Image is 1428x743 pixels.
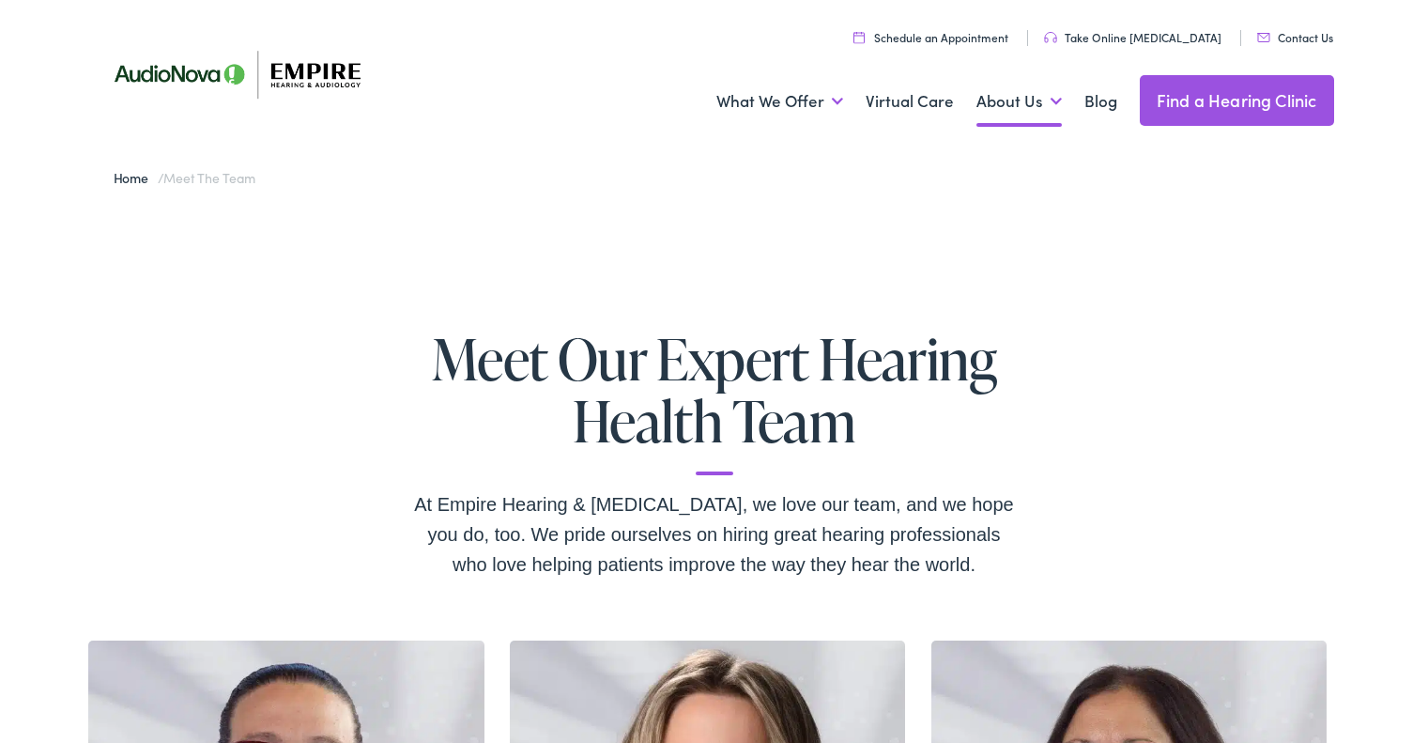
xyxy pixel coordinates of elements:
[163,168,254,187] span: Meet the Team
[1044,32,1057,43] img: utility icon
[414,489,1015,580] div: At Empire Hearing & [MEDICAL_DATA], we love our team, and we hope you do, too. We pride ourselves...
[716,67,843,136] a: What We Offer
[1084,67,1117,136] a: Blog
[414,328,1015,475] h1: Meet Our Expert Hearing Health Team
[866,67,954,136] a: Virtual Care
[114,168,255,187] span: /
[1044,29,1221,45] a: Take Online [MEDICAL_DATA]
[1257,29,1333,45] a: Contact Us
[853,29,1008,45] a: Schedule an Appointment
[853,31,865,43] img: utility icon
[1140,75,1334,126] a: Find a Hearing Clinic
[976,67,1062,136] a: About Us
[114,168,158,187] a: Home
[1257,33,1270,42] img: utility icon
